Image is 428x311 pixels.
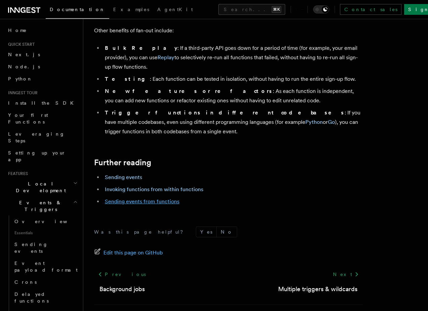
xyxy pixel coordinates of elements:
button: Local Development [5,178,79,197]
button: Events & Triggers [5,197,79,215]
strong: New features or refactors [105,88,273,94]
button: No [217,227,237,237]
span: Node.js [8,64,40,69]
span: Events & Triggers [5,199,73,213]
strong: Bulk Replay [105,45,177,51]
a: Background jobs [99,284,145,294]
span: Inngest tour [5,90,38,96]
span: Event payload format [14,261,78,273]
a: Previous [94,268,149,280]
span: Essentials [12,228,79,238]
span: Local Development [5,180,73,194]
a: Install the SDK [5,97,79,109]
a: Sending events [12,238,79,257]
a: Further reading [94,158,151,167]
a: Overview [12,215,79,228]
strong: Trigger functions in different codebases [105,109,345,116]
li: : If you have multiple codebases, even using different programming languages (for example or ), y... [103,108,363,136]
button: Yes [196,227,216,237]
span: Documentation [50,7,105,12]
a: Leveraging Steps [5,128,79,147]
kbd: ⌘K [272,6,281,13]
a: Node.js [5,61,79,73]
button: Search...⌘K [218,4,285,15]
span: Delayed functions [14,291,49,304]
strong: Testing [105,76,150,82]
a: Delayed functions [12,288,79,307]
a: Python [305,119,323,125]
span: Features [5,171,28,176]
a: Edit this page on GitHub [94,248,163,257]
a: Examples [109,2,153,18]
a: Next.js [5,48,79,61]
span: Next.js [8,52,40,57]
span: AgentKit [157,7,193,12]
a: Python [5,73,79,85]
a: AgentKit [153,2,197,18]
li: : Each function can be tested in isolation, without having to run the entire sign-up flow. [103,74,363,84]
a: Home [5,24,79,36]
a: Contact sales [340,4,401,15]
span: Python [8,76,33,81]
a: Replay [158,54,174,61]
span: Setting up your app [8,150,66,162]
span: Edit this page on GitHub [103,248,163,257]
button: Toggle dark mode [313,5,329,13]
a: Your first Functions [5,109,79,128]
li: : As each function is independent, you can add new functions or refactor existing ones without ha... [103,87,363,105]
a: Go [328,119,335,125]
a: Documentation [46,2,109,19]
a: Sending events [105,174,142,180]
span: Overview [14,219,84,224]
a: Invoking functions from within functions [105,186,203,193]
a: Sending events from functions [105,198,179,205]
span: Quick start [5,42,35,47]
span: Install the SDK [8,100,78,106]
li: : If a third-party API goes down for a period of time (for example, your email provider), you can... [103,43,363,72]
p: Other benefits of fan-out include: [94,26,363,35]
a: Event payload format [12,257,79,276]
span: Sending events [14,242,48,254]
span: Leveraging Steps [8,131,65,143]
a: Setting up your app [5,147,79,166]
a: Next [329,268,363,280]
span: Home [8,27,27,34]
span: Crons [14,279,37,285]
span: Examples [113,7,149,12]
p: Was this page helpful? [94,229,188,235]
a: Multiple triggers & wildcards [278,284,357,294]
a: Crons [12,276,79,288]
span: Your first Functions [8,112,48,125]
